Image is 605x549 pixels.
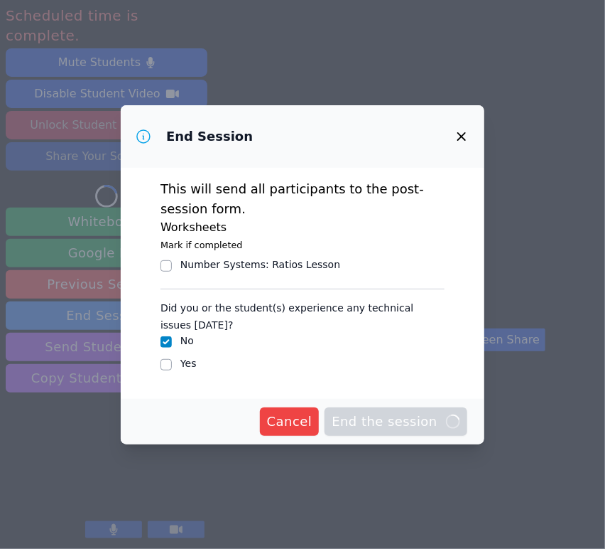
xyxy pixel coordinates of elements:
span: End the session [332,412,460,432]
legend: Did you or the student(s) experience any technical issues [DATE]? [160,295,445,334]
div: Number Systems : Ratios Lesson [180,257,340,272]
small: Mark if completed [160,240,243,250]
label: Yes [180,358,197,369]
button: End the session [325,407,467,436]
h3: Worksheets [160,219,445,236]
label: No [180,335,194,346]
button: Cancel [260,407,320,436]
h3: End Session [166,128,253,145]
p: This will send all participants to the post-session form. [160,179,445,219]
span: Cancel [267,412,312,432]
